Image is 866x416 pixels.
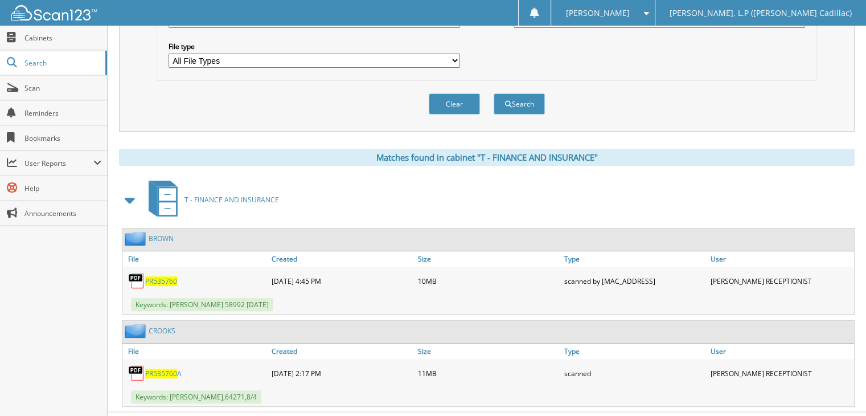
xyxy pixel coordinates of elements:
[561,270,708,292] div: scanned by [MAC_ADDRESS]
[145,276,177,286] a: PR535760
[142,177,279,222] a: T - FINANCE AND INSURANCE
[128,272,145,289] img: PDF.png
[119,149,855,166] div: Matches found in cabinet "T - FINANCE AND INSURANCE"
[149,326,175,336] a: CROOKS
[24,108,101,118] span: Reminders
[122,344,269,359] a: File
[145,369,182,378] a: PR535760A
[415,362,561,385] div: 11MB
[24,133,101,143] span: Bookmarks
[708,270,854,292] div: [PERSON_NAME] RECEPTIONIST
[269,344,415,359] a: Created
[24,158,93,168] span: User Reports
[184,195,279,205] span: T - FINANCE AND INSURANCE
[561,362,708,385] div: scanned
[125,324,149,338] img: folder2.png
[24,58,100,68] span: Search
[561,344,708,359] a: Type
[149,234,174,243] a: BROWN
[415,251,561,267] a: Size
[269,362,415,385] div: [DATE] 2:17 PM
[145,369,177,378] span: PR535760
[429,93,480,115] button: Clear
[565,10,629,17] span: [PERSON_NAME]
[269,251,415,267] a: Created
[125,231,149,246] img: folder2.png
[708,251,854,267] a: User
[415,344,561,359] a: Size
[24,33,101,43] span: Cabinets
[131,298,273,311] span: Keywords: [PERSON_NAME] 58992 [DATE]
[24,83,101,93] span: Scan
[11,5,97,21] img: scan123-logo-white.svg
[670,10,852,17] span: [PERSON_NAME], L.P ([PERSON_NAME] Cadillac)
[269,270,415,292] div: [DATE] 4:45 PM
[24,209,101,218] span: Announcements
[169,42,460,51] label: File type
[128,365,145,382] img: PDF.png
[708,362,854,385] div: [PERSON_NAME] RECEPTIONIST
[561,251,708,267] a: Type
[494,93,545,115] button: Search
[24,183,101,193] span: Help
[708,344,854,359] a: User
[415,270,561,292] div: 10MB
[122,251,269,267] a: File
[809,361,866,416] iframe: Chat Widget
[131,390,261,403] span: Keywords: [PERSON_NAME],64271,8/4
